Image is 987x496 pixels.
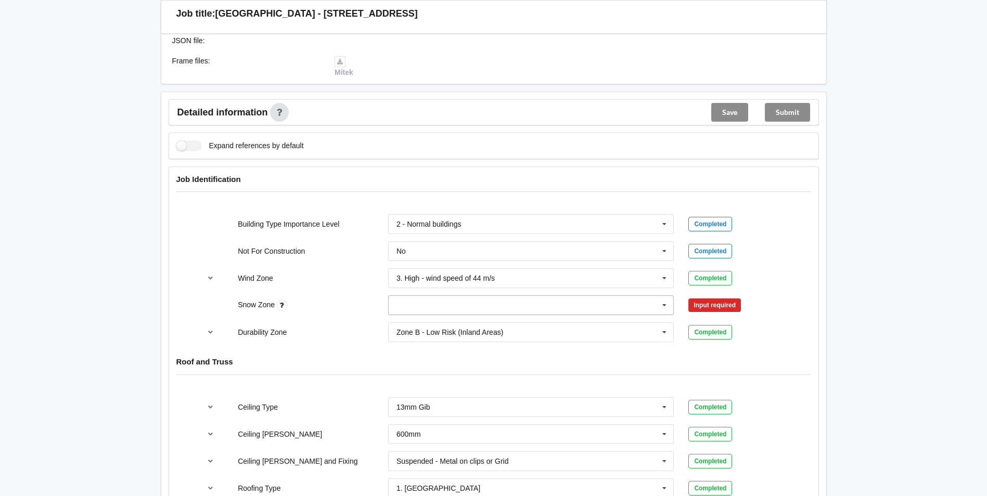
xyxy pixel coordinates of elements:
div: Frame files : [165,56,328,77]
span: Detailed information [177,108,268,117]
div: Zone B - Low Risk (Inland Areas) [396,329,503,336]
div: No [396,247,406,255]
div: Completed [688,271,732,285]
div: Input required [688,298,741,312]
div: Completed [688,244,732,258]
label: Roofing Type [238,484,280,492]
button: reference-toggle [200,323,221,342]
div: Completed [688,400,732,414]
button: reference-toggle [200,425,221,443]
div: Completed [688,427,732,441]
div: Suspended - Metal on clips or Grid [396,458,509,465]
h4: Roof and Truss [176,357,811,367]
div: 13mm Gib [396,403,430,411]
label: Ceiling Type [238,403,278,411]
label: Wind Zone [238,274,273,282]
button: reference-toggle [200,269,221,288]
div: Completed [688,217,732,231]
h3: [GEOGRAPHIC_DATA] - [STREET_ADDRESS] [215,8,418,20]
label: Building Type Importance Level [238,220,339,228]
div: 600mm [396,430,421,438]
div: 2 - Normal buildings [396,220,462,228]
label: Durability Zone [238,328,287,336]
button: reference-toggle [200,452,221,471]
h3: Job title: [176,8,215,20]
label: Ceiling [PERSON_NAME] and Fixing [238,457,357,465]
div: 3. High - wind speed of 44 m/s [396,275,495,282]
label: Ceiling [PERSON_NAME] [238,430,322,438]
div: JSON file : [165,35,328,46]
div: 1. [GEOGRAPHIC_DATA] [396,485,480,492]
label: Not For Construction [238,247,305,255]
div: Completed [688,454,732,468]
label: Expand references by default [176,140,304,151]
a: Mitek [335,57,353,76]
button: reference-toggle [200,398,221,416]
div: Completed [688,325,732,340]
label: Snow Zone [238,301,277,309]
h4: Job Identification [176,174,811,184]
div: Completed [688,481,732,495]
